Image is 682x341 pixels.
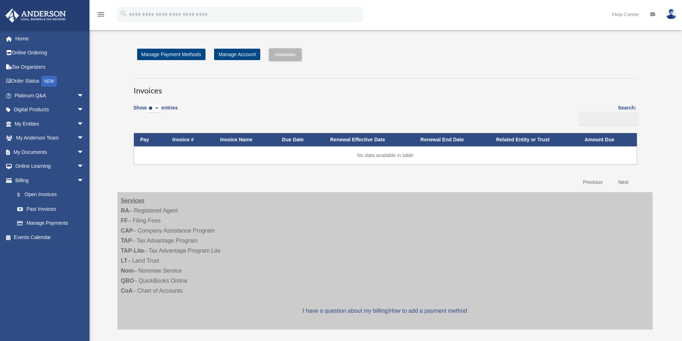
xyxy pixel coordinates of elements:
a: Online Ordering [5,46,95,60]
span: arrow_drop_down [77,103,91,117]
strong: Nom [121,268,134,274]
a: My Documentsarrow_drop_down [5,145,95,159]
a: Order StatusNEW [5,74,95,89]
label: Search: [577,103,637,126]
th: Related Entity or Trust: activate to sort column ascending [490,133,578,146]
a: Home [5,31,95,46]
a: Manage Payment Methods [137,49,205,60]
a: Previous [577,175,608,190]
div: – Registered Agent – Filing Fees – Company Assistance Program – Tax Advantage Program – Tax Advan... [117,192,653,330]
strong: Services [121,198,145,204]
a: Past Invoices [10,202,91,216]
img: User Pic [666,9,677,19]
a: Manage Payments [10,216,91,230]
span: arrow_drop_down [77,173,91,188]
h3: Invoices [134,78,637,96]
span: arrow_drop_down [77,131,91,146]
strong: QBO [121,278,134,284]
i: menu [97,10,105,19]
strong: TAP-Lite [121,248,144,254]
a: Next [613,175,634,190]
img: Anderson Advisors Platinum Portal [3,9,68,23]
a: My Entitiesarrow_drop_down [5,117,95,131]
th: Renewal End Date: activate to sort column ascending [414,133,489,146]
a: Billingarrow_drop_down [5,173,91,187]
strong: RA [121,208,129,214]
td: No data available in table [134,146,637,164]
th: Invoice #: activate to sort column ascending [166,133,214,146]
select: Showentries [147,104,161,113]
a: Manage Account [214,49,260,60]
span: arrow_drop_down [77,145,91,160]
a: Events Calendar [5,230,95,244]
a: Platinum Q&Aarrow_drop_down [5,88,95,103]
a: Tax Organizers [5,60,95,74]
span: arrow_drop_down [77,117,91,131]
strong: CoA [121,288,133,294]
strong: FF [121,218,128,224]
th: Invoice Name: activate to sort column ascending [214,133,276,146]
label: Show entries [134,103,178,120]
a: How to add a payment method [389,308,467,314]
span: arrow_drop_down [77,88,91,103]
a: Online Learningarrow_drop_down [5,159,95,174]
a: menu [97,13,105,19]
strong: LT [121,258,127,264]
span: $ [21,190,25,199]
a: Digital Productsarrow_drop_down [5,103,95,117]
div: NEW [41,76,57,87]
a: I have a question about my billing [303,308,387,314]
a: $Open Invoices [10,187,88,202]
th: Renewal Effective Date: activate to sort column ascending [324,133,414,146]
a: My Anderson Teamarrow_drop_down [5,131,95,145]
th: Due Date: activate to sort column ascending [276,133,324,146]
span: arrow_drop_down [77,159,91,174]
th: Pay: activate to sort column descending [134,133,166,146]
strong: TAP [121,238,132,244]
th: Amount Due: activate to sort column ascending [578,133,637,146]
strong: CAP [121,228,133,234]
input: Search: [579,112,639,126]
p: | [121,306,649,316]
i: search [120,10,127,18]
